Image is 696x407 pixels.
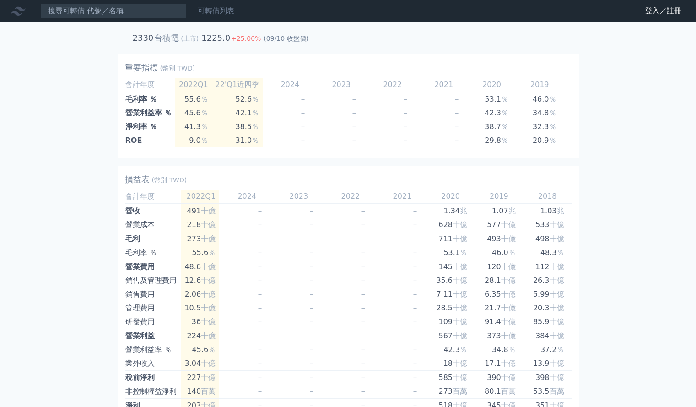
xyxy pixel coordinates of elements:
span: － [256,234,264,243]
span: 十億 [453,220,467,229]
td: 38.5 [212,120,263,134]
td: 2024 [219,190,271,204]
td: 28.1 [475,274,523,288]
td: 營業利益率 ％ [125,343,181,357]
td: 17.1 [475,357,523,371]
span: (幣別 TWD) [160,64,195,73]
td: 48.6 [181,260,219,274]
td: 業外收入 [125,357,181,371]
td: 38.7 [468,120,516,134]
td: 29.8 [468,134,516,147]
td: 21.7 [475,301,523,315]
span: 十億 [550,276,564,285]
span: 十億 [453,359,467,368]
span: 十億 [201,234,216,243]
td: 41.3 [175,120,212,134]
span: 十億 [201,262,216,271]
td: 稅前淨利 [125,371,181,385]
td: 34.8 [516,106,564,120]
span: － [360,248,367,257]
td: 1.07 [475,204,523,218]
td: 145 [426,260,475,274]
span: － [308,220,315,229]
td: 491 [181,204,219,218]
a: 登入／註冊 [637,4,689,18]
td: 營業利益率 ％ [125,106,176,120]
span: － [256,276,264,285]
span: － [360,345,367,354]
span: － [308,359,315,368]
td: 營業費用 [125,260,181,274]
span: － [360,359,367,368]
td: 2022 [323,190,374,204]
td: 5.99 [523,288,572,301]
td: 42.3 [426,343,475,357]
span: － [360,331,367,340]
span: 22'Q1近四季 [216,80,259,89]
td: 398 [523,371,572,385]
span: ％ [252,109,259,117]
td: 53.5 [523,385,572,399]
span: 十億 [501,373,516,382]
span: － [256,220,264,229]
span: － [411,331,419,340]
td: 46.0 [516,92,564,106]
td: 53.1 [426,246,475,260]
td: 273 [181,232,219,246]
td: 20.3 [523,301,572,315]
td: 2018 [523,190,572,204]
td: 46.0 [475,246,523,260]
span: － [256,345,264,354]
td: 34.0 [564,120,612,134]
span: 十億 [453,276,467,285]
h2: 2330 [133,32,154,44]
span: － [308,317,315,326]
span: 十億 [501,262,516,271]
td: 498 [523,232,572,246]
td: 淨利率 ％ [125,120,176,134]
span: 十億 [550,317,564,326]
span: － [256,206,264,215]
span: － [299,95,307,103]
span: － [411,304,419,312]
span: 十億 [201,373,216,382]
span: － [308,345,315,354]
span: － [402,136,409,145]
span: 十億 [550,331,564,340]
span: 兆 [460,206,467,215]
span: (09/10 收盤價) [264,35,308,42]
span: － [308,387,315,396]
span: 十億 [201,206,216,215]
td: 52.6 [212,92,263,106]
td: 3.04 [181,357,219,371]
span: 十億 [501,304,516,312]
span: (幣別 TWD) [152,175,187,185]
span: ％ [201,109,208,117]
td: 1.03 [523,204,572,218]
span: － [308,373,315,382]
span: － [256,290,264,298]
span: － [411,290,419,298]
td: 2020 [426,190,475,204]
span: ％ [508,248,516,257]
span: 兆 [508,206,516,215]
span: 兆 [557,206,564,215]
span: ％ [501,122,508,131]
span: 十億 [201,359,216,368]
td: 6.35 [475,288,523,301]
td: 711 [426,232,475,246]
td: 85.9 [523,315,572,329]
td: 2021 [416,78,468,92]
td: 37.2 [564,106,612,120]
span: － [308,290,315,298]
span: － [351,122,358,131]
td: 32.3 [516,120,564,134]
span: － [256,317,264,326]
h2: 損益表 [125,173,150,186]
span: 十億 [501,220,516,229]
span: 百萬 [550,387,564,396]
span: － [308,304,315,312]
td: 42.1 [212,106,263,120]
span: － [308,206,315,215]
td: 31.0 [212,134,263,147]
